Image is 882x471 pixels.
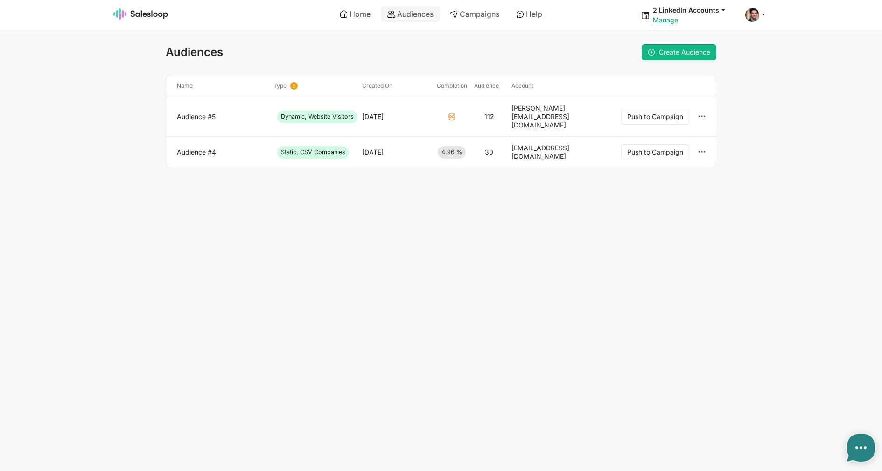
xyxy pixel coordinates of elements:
div: Created on [358,82,433,90]
div: [DATE] [362,112,384,121]
button: Push to Campaign [621,109,689,125]
div: Audience [470,82,508,90]
a: Audience #5 [177,112,266,121]
a: Campaigns [443,6,506,22]
a: Audiences [381,6,440,22]
div: 112 [484,112,494,121]
div: [DATE] [362,148,384,156]
button: Push to Campaign [621,144,689,160]
button: 2 LinkedIn Accounts [653,6,734,14]
div: 30 [485,148,493,156]
span: Static, CSV Companies [277,146,349,158]
div: [PERSON_NAME][EMAIL_ADDRESS][DOMAIN_NAME] [511,104,593,129]
div: [EMAIL_ADDRESS][DOMAIN_NAME] [511,144,593,161]
span: Create Audience [659,48,710,56]
div: Completion [433,82,470,90]
div: Name [173,82,270,90]
a: Home [333,6,377,22]
span: Audiences [166,45,223,59]
img: Salesloop [113,8,168,20]
a: Create Audience [642,44,716,60]
span: Type [273,82,287,90]
span: 4.96 % [438,146,466,158]
span: Dynamic, Website Visitors [277,111,357,123]
a: Manage [653,16,678,24]
a: Audience #4 [177,148,266,156]
a: Help [510,6,549,22]
div: Account [508,82,596,90]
